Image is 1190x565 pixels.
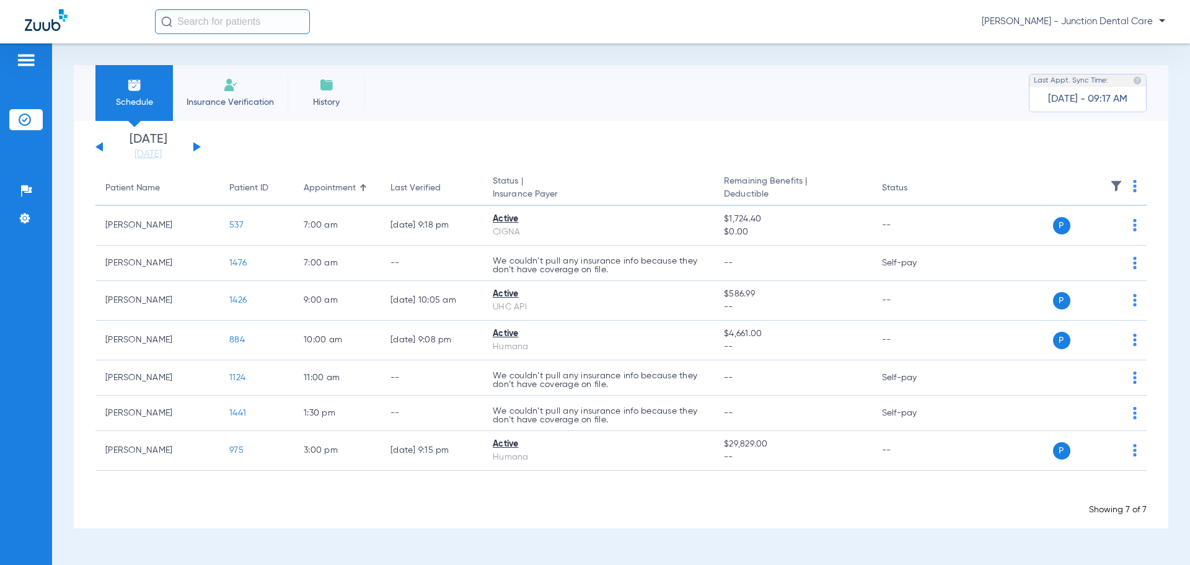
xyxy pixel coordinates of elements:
span: Last Appt. Sync Time: [1034,74,1108,87]
div: Last Verified [390,182,441,195]
span: Schedule [105,96,164,109]
td: -- [381,396,483,431]
td: [DATE] 10:05 AM [381,281,483,321]
p: We couldn’t pull any insurance info because they don’t have coverage on file. [493,371,704,389]
img: group-dot-blue.svg [1133,407,1137,419]
div: Patient Name [105,182,160,195]
img: last sync help info [1133,76,1142,85]
div: Active [493,438,704,451]
img: group-dot-blue.svg [1133,257,1137,269]
td: 1:30 PM [294,396,381,431]
td: [PERSON_NAME] [95,360,219,396]
span: -- [724,373,733,382]
input: Search for patients [155,9,310,34]
div: Patient ID [229,182,268,195]
td: [DATE] 9:08 PM [381,321,483,360]
span: 1476 [229,259,247,267]
div: Humana [493,451,704,464]
td: 3:00 PM [294,431,381,471]
img: group-dot-blue.svg [1133,371,1137,384]
td: 7:00 AM [294,246,381,281]
span: History [297,96,356,109]
td: [PERSON_NAME] [95,321,219,360]
img: Zuub Logo [25,9,68,31]
span: $4,661.00 [724,327,862,340]
li: [DATE] [111,133,185,161]
img: group-dot-blue.svg [1133,294,1137,306]
div: Patient ID [229,182,284,195]
th: Status | [483,171,714,206]
td: -- [381,360,483,396]
span: P [1053,332,1070,349]
span: -- [724,259,733,267]
img: Search Icon [161,16,172,27]
span: -- [724,451,862,464]
th: Remaining Benefits | [714,171,871,206]
img: group-dot-blue.svg [1133,444,1137,456]
div: Active [493,288,704,301]
span: $1,724.40 [724,213,862,226]
span: [PERSON_NAME] - Junction Dental Care [982,16,1165,28]
span: -- [724,301,862,314]
td: Self-pay [872,396,956,431]
p: We couldn’t pull any insurance info because they don’t have coverage on file. [493,407,704,424]
span: $0.00 [724,226,862,239]
span: $586.99 [724,288,862,301]
span: 537 [229,221,244,229]
td: -- [872,281,956,321]
div: Appointment [304,182,356,195]
td: -- [872,431,956,471]
td: [PERSON_NAME] [95,281,219,321]
td: [PERSON_NAME] [95,431,219,471]
span: $29,829.00 [724,438,862,451]
a: [DATE] [111,148,185,161]
img: Schedule [127,78,142,92]
span: 1441 [229,409,246,417]
td: [DATE] 9:18 PM [381,206,483,246]
span: 884 [229,336,245,344]
td: 10:00 AM [294,321,381,360]
div: Active [493,213,704,226]
td: [PERSON_NAME] [95,396,219,431]
div: Active [493,327,704,340]
span: P [1053,292,1070,309]
td: -- [872,206,956,246]
td: 11:00 AM [294,360,381,396]
span: Showing 7 of 7 [1089,505,1147,514]
div: CIGNA [493,226,704,239]
td: [PERSON_NAME] [95,206,219,246]
td: 9:00 AM [294,281,381,321]
span: 975 [229,446,244,455]
div: Appointment [304,182,371,195]
span: P [1053,442,1070,460]
img: hamburger-icon [16,53,36,68]
div: Patient Name [105,182,209,195]
span: Insurance Payer [493,188,704,201]
span: Deductible [724,188,862,201]
td: Self-pay [872,246,956,281]
span: [DATE] - 09:17 AM [1048,93,1127,105]
img: group-dot-blue.svg [1133,180,1137,192]
td: Self-pay [872,360,956,396]
img: History [319,78,334,92]
span: P [1053,217,1070,234]
span: -- [724,409,733,417]
td: 7:00 AM [294,206,381,246]
div: Humana [493,340,704,354]
img: filter.svg [1110,180,1122,192]
span: 1426 [229,296,247,305]
div: UHC API [493,301,704,314]
span: Insurance Verification [182,96,278,109]
span: 1124 [229,373,245,382]
div: Last Verified [390,182,473,195]
td: [DATE] 9:15 PM [381,431,483,471]
td: -- [872,321,956,360]
img: group-dot-blue.svg [1133,334,1137,346]
p: We couldn’t pull any insurance info because they don’t have coverage on file. [493,257,704,274]
img: Manual Insurance Verification [223,78,238,92]
th: Status [872,171,956,206]
td: -- [381,246,483,281]
td: [PERSON_NAME] [95,246,219,281]
img: group-dot-blue.svg [1133,219,1137,231]
span: -- [724,340,862,354]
